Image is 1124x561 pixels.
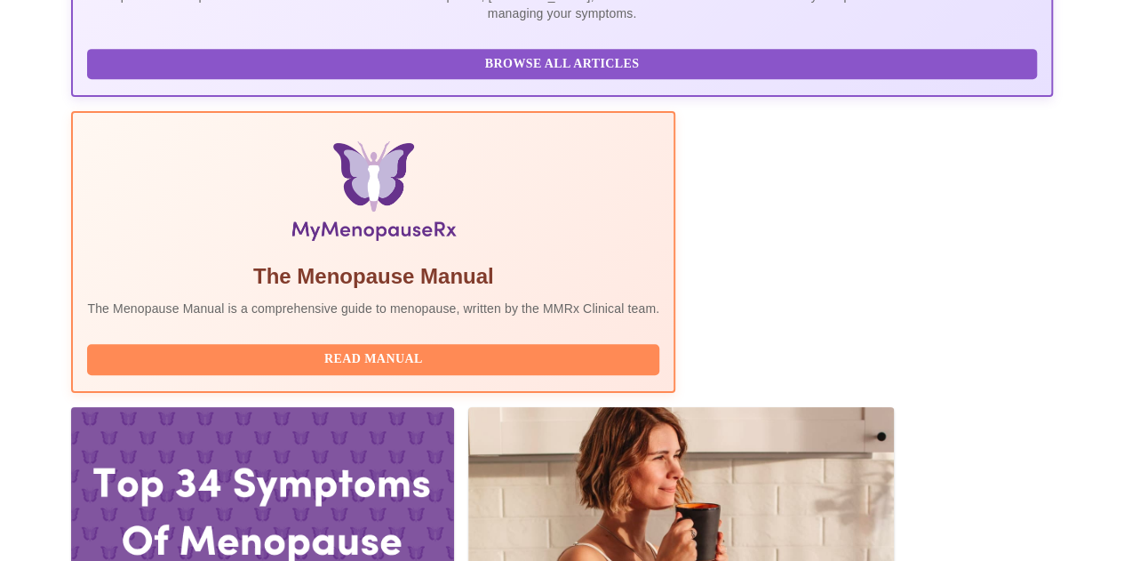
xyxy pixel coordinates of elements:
a: Browse All Articles [87,55,1040,70]
img: Menopause Manual [179,141,569,248]
button: Read Manual [87,344,659,375]
h5: The Menopause Manual [87,262,659,291]
p: The Menopause Manual is a comprehensive guide to menopause, written by the MMRx Clinical team. [87,300,659,317]
button: Browse All Articles [87,49,1036,80]
span: Browse All Articles [105,53,1018,76]
span: Read Manual [105,349,642,371]
a: Read Manual [87,350,664,365]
